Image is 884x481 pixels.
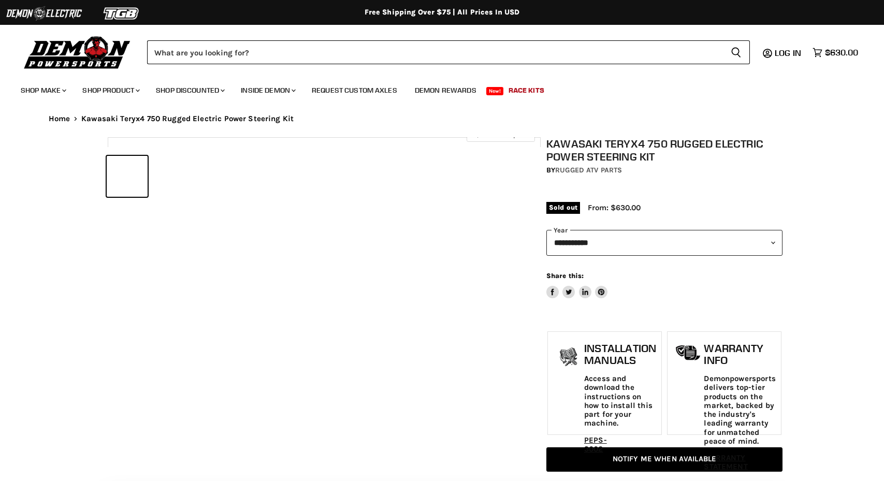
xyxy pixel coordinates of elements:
[555,166,622,174] a: Rugged ATV Parts
[704,374,775,446] p: Demonpowersports delivers top-tier products on the market, backed by the industry's leading warra...
[304,80,405,101] a: Request Custom Axles
[472,130,529,138] span: Click to expand
[807,45,863,60] a: $630.00
[75,80,146,101] a: Shop Product
[546,137,782,163] h1: Kawasaki Teryx4 750 Rugged Electric Power Steering Kit
[28,8,857,17] div: Free Shipping Over $75 | All Prices In USD
[81,114,294,123] span: Kawasaki Teryx4 750 Rugged Electric Power Steering Kit
[584,342,656,367] h1: Installation Manuals
[546,202,580,213] span: Sold out
[501,80,552,101] a: Race Kits
[13,80,73,101] a: Shop Make
[546,272,584,280] span: Share this:
[546,447,782,472] a: Notify Me When Available
[107,156,148,197] button: IMAGE thumbnail
[546,165,782,176] div: by
[556,345,582,371] img: install_manual-icon.png
[486,87,504,95] span: New!
[21,34,134,70] img: Demon Powersports
[704,453,747,471] a: WARRANTY STATEMENT
[83,4,161,23] img: TGB Logo 2
[704,342,775,367] h1: Warranty Info
[675,345,701,361] img: warranty-icon.png
[825,48,858,57] span: $630.00
[233,80,302,101] a: Inside Demon
[13,76,856,101] ul: Main menu
[546,230,782,255] select: year
[5,4,83,23] img: Demon Electric Logo 2
[407,80,484,101] a: Demon Rewards
[722,40,750,64] button: Search
[546,271,608,299] aside: Share this:
[584,435,607,454] a: PEPS-3002
[28,114,857,123] nav: Breadcrumbs
[770,48,807,57] a: Log in
[775,48,801,58] span: Log in
[49,114,70,123] a: Home
[584,374,656,428] p: Access and download the instructions on how to install this part for your machine.
[147,40,750,64] form: Product
[588,203,641,212] span: From: $630.00
[148,80,231,101] a: Shop Discounted
[147,40,722,64] input: Search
